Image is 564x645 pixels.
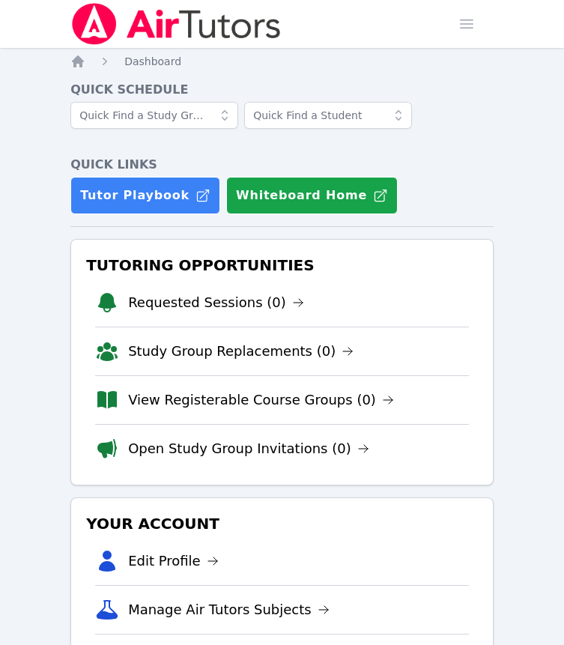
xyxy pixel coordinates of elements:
span: Dashboard [124,55,181,67]
img: Air Tutors [70,3,282,45]
a: Dashboard [124,54,181,69]
a: Open Study Group Invitations (0) [128,438,369,459]
input: Quick Find a Student [244,102,412,129]
a: Study Group Replacements (0) [128,341,354,362]
a: Manage Air Tutors Subjects [128,599,330,620]
a: Tutor Playbook [70,177,220,214]
a: Requested Sessions (0) [128,292,304,313]
nav: Breadcrumb [70,54,494,69]
a: View Registerable Course Groups (0) [128,390,394,411]
h3: Tutoring Opportunities [83,252,481,279]
input: Quick Find a Study Group [70,102,238,129]
a: Edit Profile [128,551,219,572]
h4: Quick Schedule [70,81,494,99]
h4: Quick Links [70,156,494,174]
h3: Your Account [83,510,481,537]
button: Whiteboard Home [226,177,398,214]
